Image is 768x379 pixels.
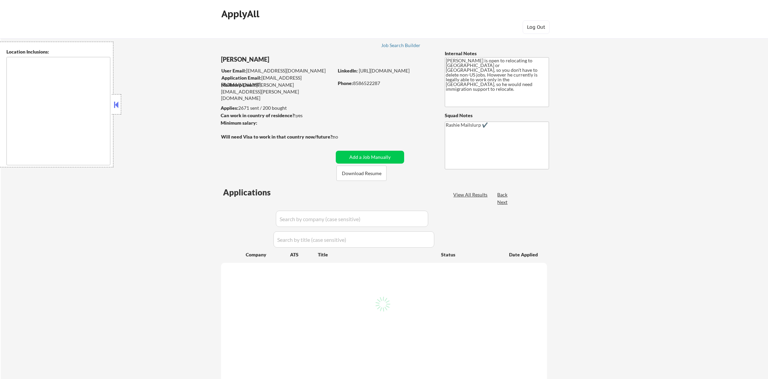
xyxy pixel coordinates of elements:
div: 8586522287 [338,80,434,87]
div: Status [441,248,499,260]
div: [EMAIL_ADDRESS][DOMAIN_NAME] [221,75,333,88]
strong: LinkedIn: [338,68,358,73]
strong: Applies: [221,105,238,111]
strong: User Email: [221,68,246,73]
div: View All Results [453,191,489,198]
div: 2671 sent / 200 bought [221,105,333,111]
button: Add a Job Manually [336,151,404,164]
div: yes [221,112,331,119]
button: Log Out [523,20,550,34]
div: ApplyAll [221,8,261,20]
button: Download Resume [336,166,387,181]
div: Next [497,199,508,206]
div: Job Search Builder [381,43,421,48]
strong: Application Email: [221,75,261,81]
strong: Can work in country of residence?: [221,112,296,118]
div: [PERSON_NAME] [221,55,360,64]
strong: Phone: [338,80,353,86]
div: Company [246,251,290,258]
div: [EMAIL_ADDRESS][DOMAIN_NAME] [221,67,333,74]
div: Date Applied [509,251,539,258]
div: Back [497,191,508,198]
div: Location Inclusions: [6,48,111,55]
div: [PERSON_NAME][EMAIL_ADDRESS][PERSON_NAME][DOMAIN_NAME] [221,82,333,102]
div: no [333,133,352,140]
div: Internal Notes [445,50,549,57]
div: Title [318,251,435,258]
strong: Will need Visa to work in that country now/future?: [221,134,334,140]
div: ATS [290,251,318,258]
input: Search by company (case sensitive) [276,211,428,227]
div: Applications [223,188,290,196]
div: Squad Notes [445,112,549,119]
strong: Mailslurp Email: [221,82,256,88]
input: Search by title (case sensitive) [273,231,434,248]
strong: Minimum salary: [221,120,257,126]
a: [URL][DOMAIN_NAME] [359,68,410,73]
